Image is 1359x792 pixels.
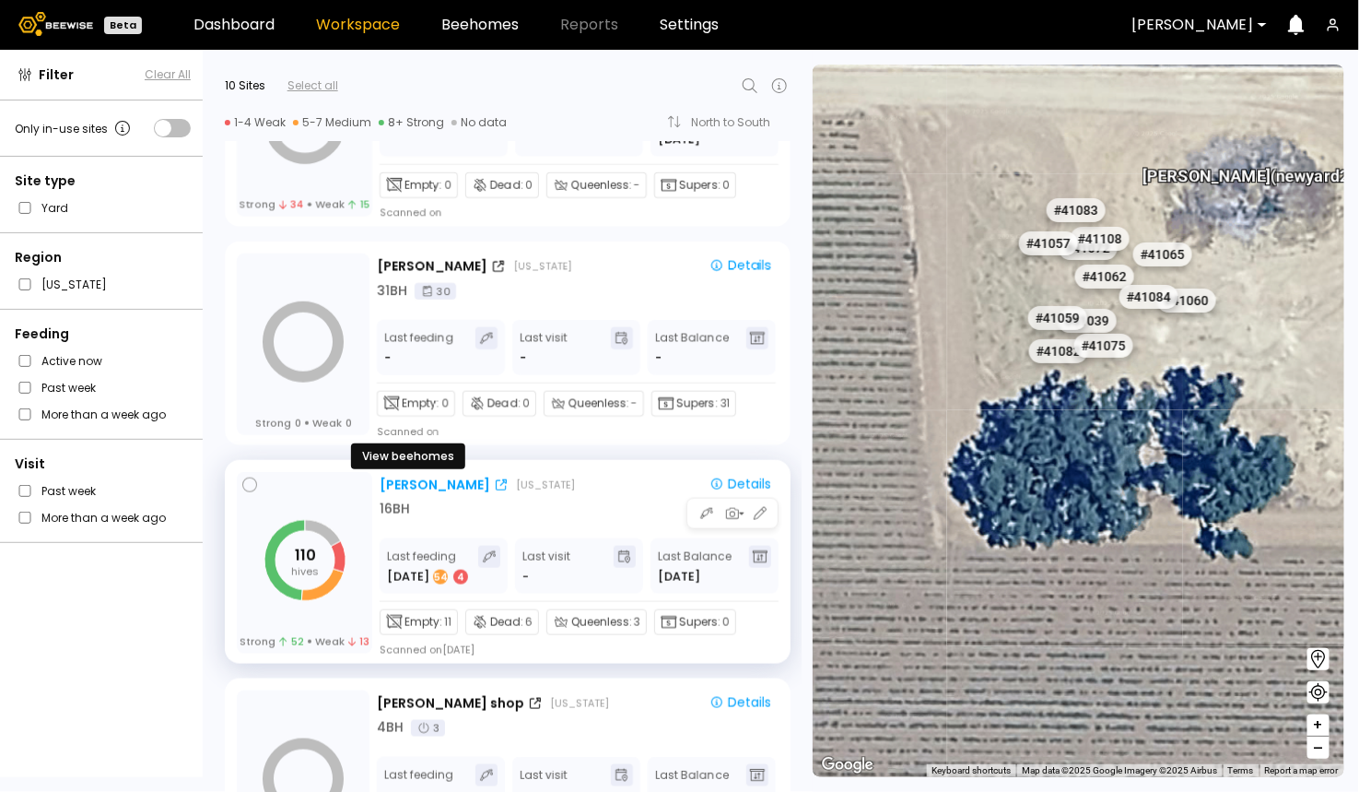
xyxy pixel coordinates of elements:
div: 10 Sites [225,77,265,94]
div: # 41059 [1027,305,1086,329]
div: Supers: [654,172,736,198]
div: 16 BH [380,500,410,519]
span: Map data ©2025 Google Imagery ©2025 Airbus [1022,765,1217,775]
div: Details [709,476,771,492]
a: Dashboard [193,18,275,32]
span: 3 [634,614,640,631]
div: [PERSON_NAME] (new yard 2) [1142,147,1354,185]
div: Supers: [654,609,736,635]
div: North to South [691,117,783,128]
button: – [1307,737,1330,759]
a: Open this area in Google Maps (opens a new window) [817,753,878,777]
div: Last feeding [387,546,470,586]
div: # 41083 [1047,197,1106,221]
div: View beehomes [351,443,465,469]
span: 0 [444,177,451,194]
label: Past week [41,481,96,501]
span: 15 [348,198,369,211]
div: Dead: [465,172,539,198]
span: 11 [444,614,451,631]
label: More than a week ago [41,405,166,424]
div: # 41062 [1074,264,1133,288]
div: # 41082 [1029,339,1088,363]
span: Reports [560,18,618,32]
div: [DATE] [387,568,470,586]
button: Clear All [145,66,191,83]
div: Scanned on [377,424,439,439]
button: Details [702,255,779,278]
span: Filter [39,65,74,85]
div: 1-4 Weak [225,115,286,130]
a: Settings [660,18,719,32]
div: Details [709,257,771,274]
span: - [634,177,640,194]
div: Site type [15,171,191,191]
span: 0 [441,396,449,412]
div: No data [451,115,507,130]
div: Empty: [380,609,458,635]
div: - [520,349,526,368]
tspan: hives [291,564,319,579]
div: Queenless: [546,172,647,198]
div: # 41065 [1133,242,1192,266]
div: 5-7 Medium [293,115,371,130]
div: Strong Weak [240,635,369,648]
label: Active now [41,351,102,371]
span: 0 [346,417,352,430]
div: Visit [15,455,191,474]
div: 3 [411,720,445,737]
div: Strong Weak [255,417,352,430]
span: - [631,396,638,412]
button: Details [702,692,779,715]
div: Region [15,248,191,267]
div: # 41060 [1157,289,1216,313]
tspan: 110 [294,545,315,566]
img: Beewise logo [18,12,93,36]
div: Beta [104,17,142,34]
button: Details [702,474,779,496]
div: Last feeding [384,327,453,368]
div: 54 [433,570,448,585]
div: # 41075 [1073,333,1132,357]
a: Report a map error [1265,765,1339,775]
div: [PERSON_NAME] [380,476,490,495]
span: 52 [279,635,303,648]
span: - [655,349,662,368]
span: 6 [525,614,533,631]
label: More than a week ago [41,508,166,527]
label: [US_STATE] [41,275,107,294]
div: [US_STATE] [550,696,609,711]
div: Empty: [380,172,458,198]
label: Yard [41,198,68,218]
div: Strong Weak [240,198,370,211]
div: [US_STATE] [513,259,572,274]
span: [DATE] [658,568,700,586]
span: 0 [722,177,730,194]
div: Dead: [465,609,539,635]
div: 4 BH [377,718,404,738]
button: + [1307,715,1330,737]
span: 0 [525,177,533,194]
span: 13 [348,635,369,648]
span: – [1314,737,1324,760]
div: # 41084 [1119,285,1177,309]
div: [PERSON_NAME] shop [377,694,524,714]
div: Select all [287,77,338,94]
span: 0 [295,417,301,430]
div: Queenless: [544,391,644,417]
div: Last visit [522,546,570,586]
div: # 41039 [1058,308,1117,332]
div: Last visit [520,327,568,368]
span: + [1313,714,1324,737]
div: Details [709,694,771,711]
span: 0 [522,396,530,412]
span: 0 [722,614,730,631]
a: Beehomes [441,18,519,32]
button: Keyboard shortcuts [931,764,1011,777]
div: Empty: [377,391,455,417]
div: Last Balance [658,546,732,586]
div: [US_STATE] [516,478,575,492]
div: Last Balance [655,327,729,368]
div: # 41057 [1019,231,1078,254]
